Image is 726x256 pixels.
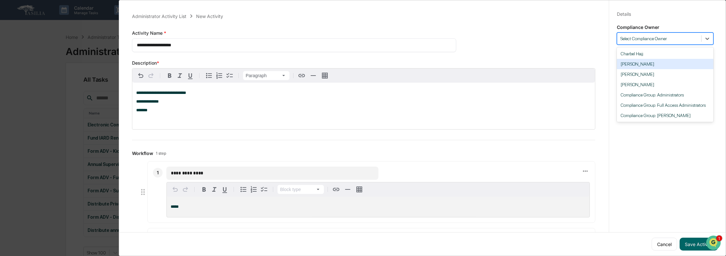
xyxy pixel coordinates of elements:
[617,69,713,79] div: [PERSON_NAME]
[6,71,43,77] div: Past conversations
[617,79,713,90] div: [PERSON_NAME]
[6,99,17,109] img: Hajj, Charbel
[13,144,41,150] span: Data Lookup
[220,184,230,195] button: Underline
[53,132,80,138] span: Attestations
[132,30,164,36] span: Activity Name
[132,60,157,66] span: Description
[617,90,713,100] div: Compliance Group: Administrators
[136,70,146,81] button: Undo Ctrl+Z
[243,71,289,80] button: Block type
[13,88,18,93] img: 1746055101610-c473b297-6a78-478c-a979-82029cc54cd1
[617,100,713,110] div: Compliance Group: Full Access Administrators
[132,14,186,19] div: Administrator Activity List
[185,70,195,81] button: Underline
[4,129,44,141] a: 🖐️Preclearance
[165,70,175,81] button: Bold
[4,141,43,153] a: 🔎Data Lookup
[46,105,48,110] span: •
[617,11,631,17] div: Details
[705,235,723,252] iframe: Open customer support
[100,70,117,78] button: See all
[6,81,17,92] img: Jack Rasmussen
[6,132,12,137] div: 🖐️
[29,56,89,61] div: We're available if you need us!
[20,105,45,110] span: Hajj, Charbel
[44,129,82,141] a: 🗄️Attestations
[64,160,78,164] span: Pylon
[156,151,166,156] span: 1 step
[6,14,117,24] p: How can we help?
[50,105,63,110] span: [DATE]
[47,132,52,137] div: 🗄️
[617,49,713,59] div: Charbel Hajj
[209,184,220,195] button: Italic
[153,168,163,178] div: 1
[29,49,106,56] div: Start new chat
[45,159,78,164] a: Powered byPylon
[6,144,12,150] div: 🔎
[617,24,713,30] p: Compliance Owner
[175,70,185,81] button: Italic
[13,132,42,138] span: Preclearance
[617,110,713,121] div: Compliance Group: [PERSON_NAME]
[199,184,209,195] button: Bold
[57,87,75,93] span: 12:57 PM
[6,49,18,61] img: 1746055101610-c473b297-6a78-478c-a979-82029cc54cd1
[617,59,713,69] div: [PERSON_NAME]
[109,51,117,59] button: Start new chat
[53,87,56,93] span: •
[278,185,324,194] button: Block type
[14,49,25,61] img: 8933085812038_c878075ebb4cc5468115_72.jpg
[132,151,153,156] span: Workflow
[20,87,52,93] span: [PERSON_NAME]
[196,14,223,19] div: New Activity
